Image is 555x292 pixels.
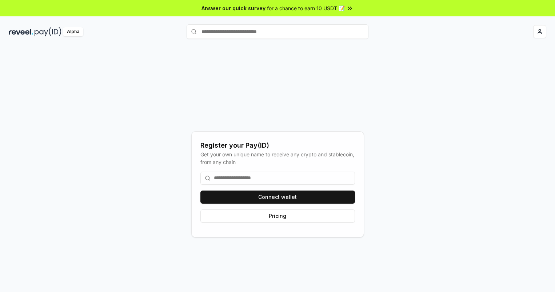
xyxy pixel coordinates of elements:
span: Answer our quick survey [201,4,265,12]
div: Alpha [63,27,83,36]
img: reveel_dark [9,27,33,36]
span: for a chance to earn 10 USDT 📝 [267,4,345,12]
img: pay_id [35,27,61,36]
div: Get your own unique name to receive any crypto and stablecoin, from any chain [200,151,355,166]
button: Connect wallet [200,191,355,204]
div: Register your Pay(ID) [200,140,355,151]
button: Pricing [200,209,355,223]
